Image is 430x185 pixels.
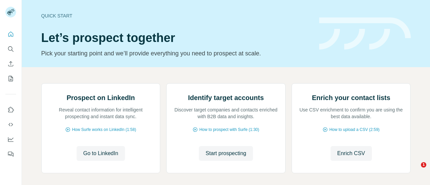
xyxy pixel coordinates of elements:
[83,149,118,157] span: Go to LinkedIn
[5,43,16,55] button: Search
[5,119,16,131] button: Use Surfe API
[421,162,426,168] span: 1
[41,31,311,45] h1: Let’s prospect together
[5,148,16,160] button: Feedback
[72,127,136,133] span: How Surfe works on LinkedIn (1:58)
[5,104,16,116] button: Use Surfe on LinkedIn
[5,133,16,145] button: Dashboard
[206,149,246,157] span: Start prospecting
[173,106,278,120] p: Discover target companies and contacts enriched with B2B data and insights.
[188,93,264,102] h2: Identify target accounts
[5,73,16,85] button: My lists
[5,28,16,40] button: Quick start
[77,146,125,161] button: Go to LinkedIn
[41,49,311,58] p: Pick your starting point and we’ll provide everything you need to prospect at scale.
[41,12,311,19] div: Quick start
[199,146,253,161] button: Start prospecting
[319,17,411,50] img: banner
[296,74,430,167] iframe: Intercom notifications message
[48,106,154,120] p: Reveal contact information for intelligent prospecting and instant data sync.
[5,58,16,70] button: Enrich CSV
[67,93,135,102] h2: Prospect on LinkedIn
[199,127,259,133] span: How to prospect with Surfe (1:30)
[407,162,423,178] iframe: Intercom live chat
